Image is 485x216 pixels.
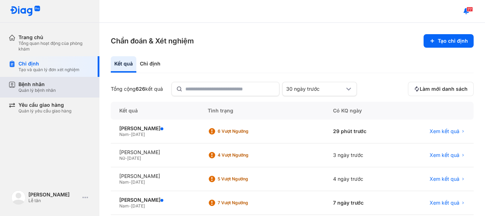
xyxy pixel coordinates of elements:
[131,179,145,185] span: [DATE]
[420,86,468,92] span: Làm mới danh sách
[218,152,274,158] div: 4 Vượt ngưỡng
[18,60,80,67] div: Chỉ định
[199,102,325,120] div: Tình trạng
[119,179,129,185] span: Nam
[218,200,274,206] div: 7 Vượt ngưỡng
[111,102,199,120] div: Kết quả
[18,67,80,73] div: Tạo và quản lý đơn xét nghiệm
[28,191,80,198] div: [PERSON_NAME]
[286,86,344,92] div: 30 ngày trước
[18,102,71,108] div: Yêu cầu giao hàng
[119,125,191,132] div: [PERSON_NAME]
[325,191,398,215] div: 7 ngày trước
[10,6,40,17] img: logo
[119,203,129,209] span: Nam
[119,132,129,137] span: Nam
[218,176,274,182] div: 5 Vượt ngưỡng
[119,173,191,179] div: [PERSON_NAME]
[430,176,459,182] span: Xem kết quả
[11,190,26,205] img: logo
[129,179,131,185] span: -
[325,120,398,143] div: 29 phút trước
[131,132,145,137] span: [DATE]
[111,86,163,92] div: Tổng cộng kết quả
[127,156,141,161] span: [DATE]
[18,81,56,88] div: Bệnh nhân
[430,200,459,206] span: Xem kết quả
[325,167,398,191] div: 4 ngày trước
[119,197,191,203] div: [PERSON_NAME]
[119,149,191,156] div: [PERSON_NAME]
[18,34,91,41] div: Trang chủ
[218,128,274,134] div: 6 Vượt ngưỡng
[129,203,131,209] span: -
[430,128,459,135] span: Xem kết quả
[467,7,473,12] span: 77
[111,36,194,46] h3: Chẩn đoán & Xét nghiệm
[131,203,145,209] span: [DATE]
[18,108,71,114] div: Quản lý yêu cầu giao hàng
[18,41,91,52] div: Tổng quan hoạt động của phòng khám
[119,156,125,161] span: Nữ
[136,86,145,92] span: 626
[430,152,459,158] span: Xem kết quả
[125,156,127,161] span: -
[424,34,474,48] button: Tạo chỉ định
[129,132,131,137] span: -
[28,198,80,204] div: Lễ tân
[18,88,56,93] div: Quản lý bệnh nhân
[325,143,398,167] div: 3 ngày trước
[111,56,136,73] div: Kết quả
[408,82,474,96] button: Làm mới danh sách
[136,56,164,73] div: Chỉ định
[325,102,398,120] div: Có KQ ngày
